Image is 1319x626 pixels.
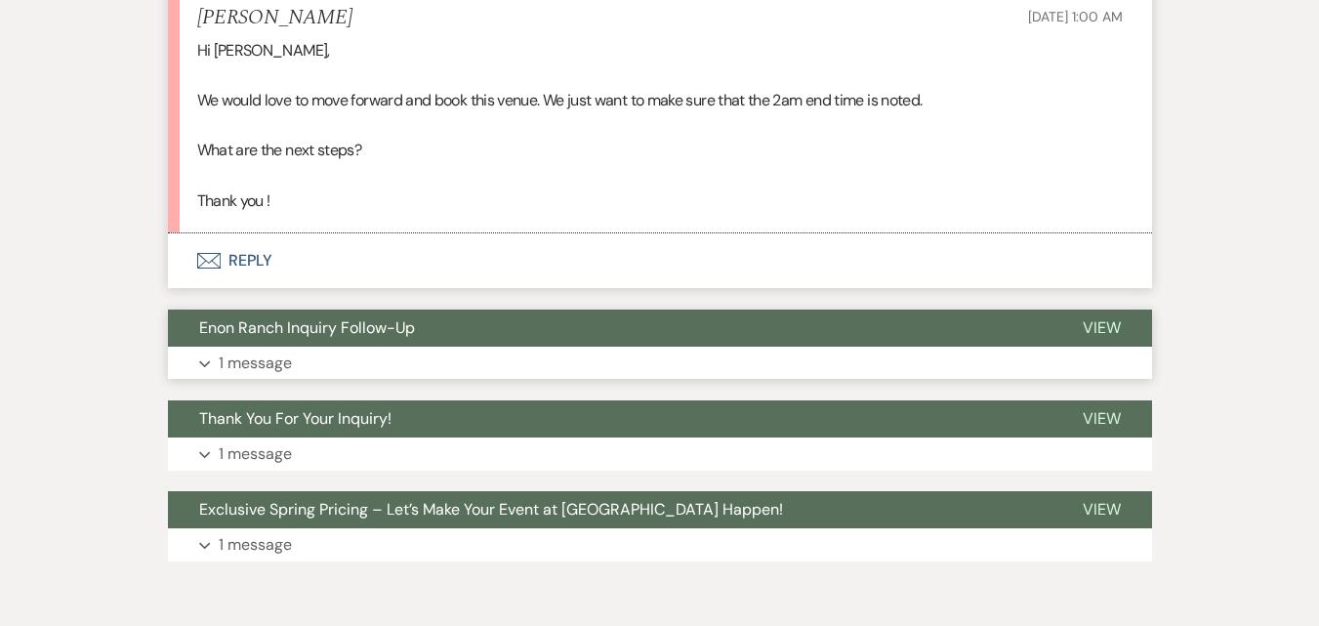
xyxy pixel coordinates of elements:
p: 1 message [219,351,292,376]
p: 1 message [219,441,292,467]
p: Hi [PERSON_NAME], [197,38,1123,63]
span: View [1083,317,1121,338]
button: Exclusive Spring Pricing – Let’s Make Your Event at [GEOGRAPHIC_DATA] Happen! [168,491,1051,528]
button: View [1051,310,1152,347]
span: View [1083,499,1121,520]
button: View [1051,491,1152,528]
button: View [1051,400,1152,438]
span: Enon Ranch Inquiry Follow-Up [199,317,415,338]
span: View [1083,408,1121,429]
p: Thank you ! [197,188,1123,214]
p: 1 message [219,532,292,558]
h5: [PERSON_NAME] [197,6,352,30]
button: 1 message [168,347,1152,380]
p: What are the next steps? [197,138,1123,163]
button: Enon Ranch Inquiry Follow-Up [168,310,1051,347]
button: 1 message [168,528,1152,562]
span: Exclusive Spring Pricing – Let’s Make Your Event at [GEOGRAPHIC_DATA] Happen! [199,499,783,520]
button: Reply [168,233,1152,288]
span: Thank You For Your Inquiry! [199,408,392,429]
span: [DATE] 1:00 AM [1028,8,1122,25]
button: 1 message [168,438,1152,471]
p: We would love to move forward and book this venue. We just want to make sure that the 2am end tim... [197,88,1123,113]
button: Thank You For Your Inquiry! [168,400,1051,438]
